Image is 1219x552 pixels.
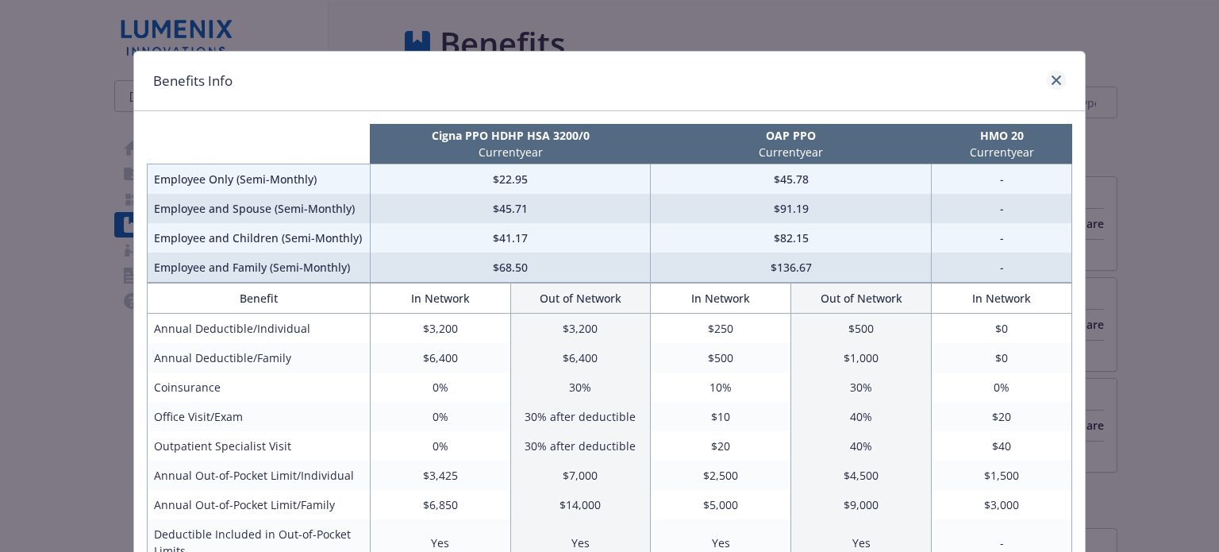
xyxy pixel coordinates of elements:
td: $3,425 [370,461,510,490]
th: intentionally left blank [148,124,371,164]
p: Cigna PPO HDHP HSA 3200/0 [373,127,648,144]
td: 0% [370,431,510,461]
td: 0% [932,373,1072,402]
td: - [932,194,1072,223]
th: In Network [370,284,510,314]
th: Benefit [148,284,371,314]
td: Employee and Spouse (Semi-Monthly) [148,194,371,223]
td: $5,000 [651,490,791,519]
td: $91.19 [651,194,932,223]
td: $3,200 [510,314,651,344]
td: 0% [370,373,510,402]
td: $500 [791,314,932,344]
td: $2,500 [651,461,791,490]
td: $3,200 [370,314,510,344]
td: $40 [932,431,1072,461]
td: $500 [651,343,791,373]
td: $7,000 [510,461,651,490]
p: OAP PPO [654,127,929,144]
td: Employee and Children (Semi-Monthly) [148,223,371,253]
td: $4,500 [791,461,932,490]
td: $9,000 [791,490,932,519]
th: In Network [651,284,791,314]
td: $3,000 [932,490,1072,519]
td: $10 [651,402,791,431]
h1: Benefits Info [153,71,233,91]
a: close [1047,71,1066,90]
td: Annual Deductible/Individual [148,314,371,344]
td: Annual Out-of-Pocket Limit/Family [148,490,371,519]
td: $45.78 [651,164,932,195]
td: $41.17 [370,223,651,253]
td: $20 [932,402,1072,431]
td: 30% after deductible [510,402,651,431]
td: Annual Out-of-Pocket Limit/Individual [148,461,371,490]
td: 40% [791,431,932,461]
td: $1,000 [791,343,932,373]
td: $136.67 [651,253,932,283]
p: Current year [935,144,1069,160]
td: $1,500 [932,461,1072,490]
td: - [932,223,1072,253]
td: Employee and Family (Semi-Monthly) [148,253,371,283]
td: $250 [651,314,791,344]
th: In Network [932,284,1072,314]
td: 0% [370,402,510,431]
td: Office Visit/Exam [148,402,371,431]
td: $45.71 [370,194,651,223]
td: Coinsurance [148,373,371,402]
td: $82.15 [651,223,932,253]
td: - [932,164,1072,195]
td: Outpatient Specialist Visit [148,431,371,461]
td: $20 [651,431,791,461]
td: $68.50 [370,253,651,283]
td: Employee Only (Semi-Monthly) [148,164,371,195]
td: $0 [932,343,1072,373]
td: $14,000 [510,490,651,519]
p: HMO 20 [935,127,1069,144]
td: 30% after deductible [510,431,651,461]
td: $6,850 [370,490,510,519]
td: $0 [932,314,1072,344]
td: 10% [651,373,791,402]
th: Out of Network [791,284,932,314]
td: $22.95 [370,164,651,195]
td: 40% [791,402,932,431]
td: $6,400 [370,343,510,373]
td: $6,400 [510,343,651,373]
p: Current year [373,144,648,160]
td: 30% [510,373,651,402]
td: 30% [791,373,932,402]
td: Annual Deductible/Family [148,343,371,373]
td: - [932,253,1072,283]
th: Out of Network [510,284,651,314]
p: Current year [654,144,929,160]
